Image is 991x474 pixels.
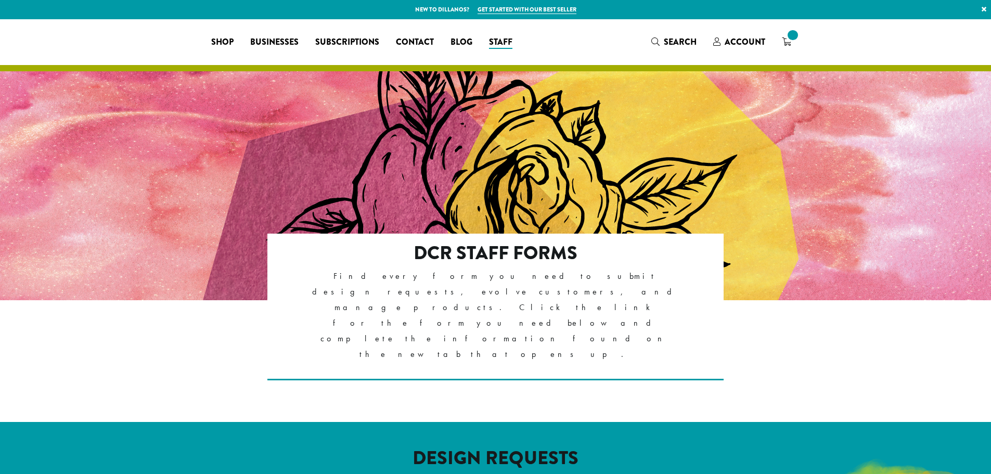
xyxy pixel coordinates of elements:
a: Search [643,33,705,50]
span: Subscriptions [315,36,379,49]
span: Shop [211,36,234,49]
a: Get started with our best seller [478,5,576,14]
span: Blog [451,36,472,49]
span: Staff [489,36,512,49]
h2: DESIGN REQUESTS [199,447,792,469]
span: Contact [396,36,434,49]
p: Find every form you need to submit design requests, evolve customers, and manage products. Click ... [312,268,679,362]
span: Search [664,36,697,48]
a: Shop [203,34,242,50]
h2: DCR Staff Forms [312,242,679,264]
span: Account [725,36,765,48]
a: Staff [481,34,521,50]
span: Businesses [250,36,299,49]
